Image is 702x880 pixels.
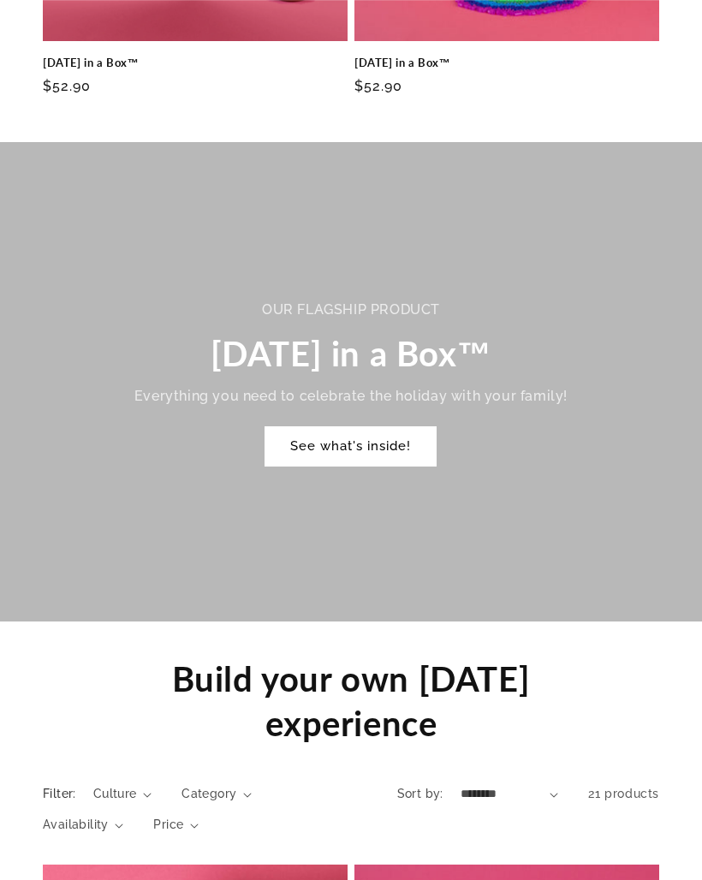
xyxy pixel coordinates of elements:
[181,785,236,803] span: Category
[93,785,152,803] summary: Culture (0 selected)
[181,785,252,803] summary: Category (0 selected)
[134,388,568,404] span: Everything you need to celebrate the holiday with your family!
[153,816,199,834] summary: Price
[153,816,183,834] span: Price
[43,816,123,834] summary: Availability (0 selected)
[134,298,568,323] div: Our flagship product
[43,56,348,70] a: [DATE] in a Box™
[397,787,443,800] label: Sort by:
[43,785,76,803] h2: Filter:
[588,787,659,800] span: 21 products
[43,816,109,834] span: Availability
[354,56,659,70] a: [DATE] in a Box™
[93,785,137,803] span: Culture
[265,426,437,467] a: See what's inside!
[172,658,531,744] span: Build your own [DATE] experience
[211,333,492,374] span: [DATE] in a Box™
